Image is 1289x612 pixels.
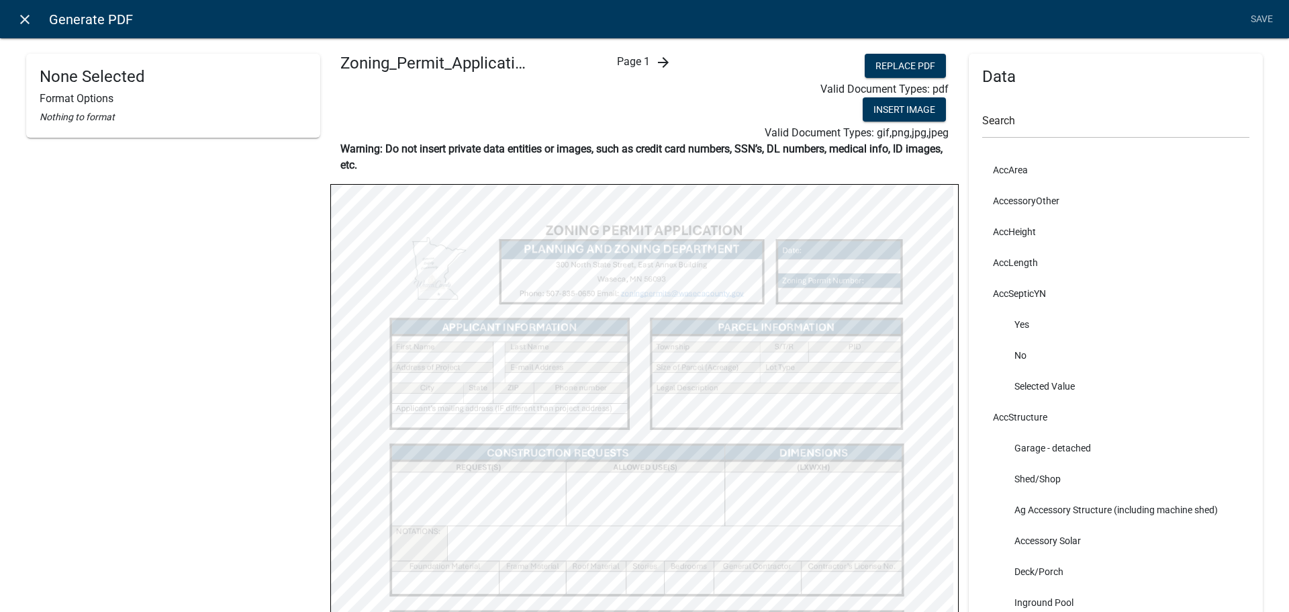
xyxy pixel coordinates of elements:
[340,141,949,173] p: Warning: Do not insert private data entities or images, such as credit card numbers, SSN’s, DL nu...
[49,6,133,33] span: Generate PDF
[982,278,1249,309] li: AccSepticYN
[820,83,949,95] span: Valid Document Types: pdf
[40,112,115,122] i: Nothing to format
[40,92,307,105] h6: Format Options
[982,402,1249,433] li: AccStructure
[982,464,1249,494] li: Shed/Shop
[765,126,949,139] span: Valid Document Types: gif,png,jpg,jpeg
[982,67,1249,87] h4: Data
[982,494,1249,525] li: Ag Accessory Structure (including machine shed)
[40,67,307,87] h4: None Selected
[340,54,530,73] h4: Zoning_Permit_Application_[DATE].pdf
[982,309,1249,340] li: Yes
[1245,7,1278,32] a: Save
[863,97,946,122] button: Insert Image
[865,54,946,78] button: Replace PDF
[982,556,1249,587] li: Deck/Porch
[617,55,650,68] span: Page 1
[17,11,33,28] i: close
[982,216,1249,247] li: AccHeight
[982,185,1249,216] li: AccessoryOther
[982,155,1249,185] li: AccArea
[982,340,1249,371] li: No
[982,371,1249,402] li: Selected Value
[982,433,1249,464] li: Garage - detached
[982,525,1249,556] li: Accessory Solar
[655,54,671,71] i: arrow_forward
[982,247,1249,278] li: AccLength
